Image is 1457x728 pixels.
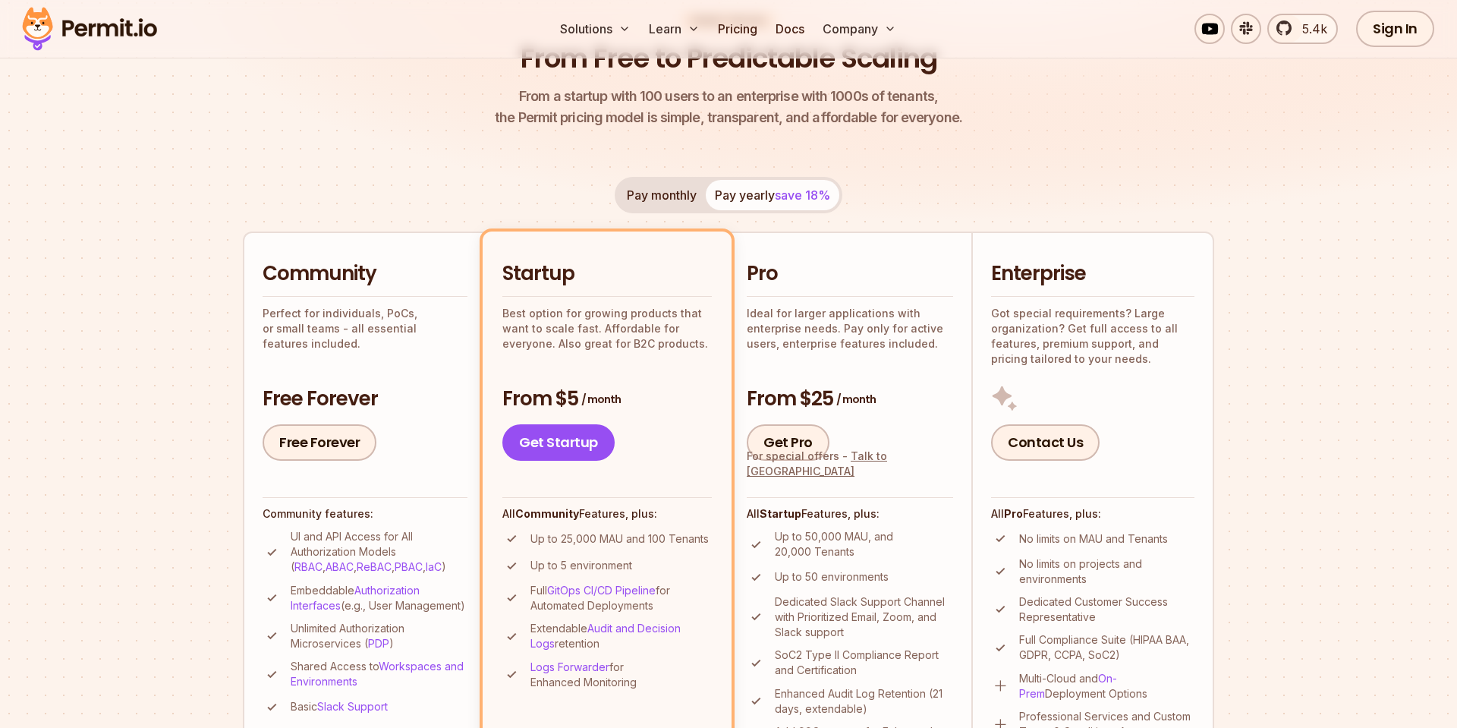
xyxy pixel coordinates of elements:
div: For special offers - [747,449,953,479]
a: Pricing [712,14,763,44]
h4: Community features: [263,506,467,522]
p: UI and API Access for All Authorization Models ( , , , , ) [291,529,467,575]
h4: All Features, plus: [502,506,712,522]
span: From a startup with 100 users to an enterprise with 1000s of tenants, [495,86,962,107]
p: Dedicated Customer Success Representative [1019,594,1194,625]
p: Best option for growing products that want to scale fast. Affordable for everyone. Also great for... [502,306,712,351]
p: Got special requirements? Large organization? Get full access to all features, premium support, a... [991,306,1194,367]
p: Unlimited Authorization Microservices ( ) [291,621,467,651]
button: Solutions [554,14,637,44]
a: PDP [368,637,389,650]
img: Permit logo [15,3,164,55]
h2: Startup [502,260,712,288]
button: Learn [643,14,706,44]
h3: From $5 [502,386,712,413]
p: Ideal for larger applications with enterprise needs. Pay only for active users, enterprise featur... [747,306,953,351]
a: ReBAC [357,560,392,573]
p: Shared Access to [291,659,467,689]
h2: Pro [747,260,953,288]
p: Multi-Cloud and Deployment Options [1019,671,1194,701]
a: Free Forever [263,424,376,461]
p: No limits on projects and environments [1019,556,1194,587]
a: PBAC [395,560,423,573]
h2: Enterprise [991,260,1194,288]
a: Slack Support [317,700,388,713]
p: Enhanced Audit Log Retention (21 days, extendable) [775,686,953,717]
a: 5.4k [1267,14,1338,44]
a: Docs [769,14,810,44]
p: Perfect for individuals, PoCs, or small teams - all essential features included. [263,306,467,351]
h3: From $25 [747,386,953,413]
strong: Community [515,507,579,520]
p: Up to 5 environment [530,558,632,573]
a: Get Pro [747,424,829,461]
a: Contact Us [991,424,1100,461]
a: Get Startup [502,424,615,461]
a: Authorization Interfaces [291,584,420,612]
a: RBAC [294,560,323,573]
a: Sign In [1356,11,1434,47]
p: Extendable retention [530,621,712,651]
p: Dedicated Slack Support Channel with Prioritized Email, Zoom, and Slack support [775,594,953,640]
p: Full Compliance Suite (HIPAA BAA, GDPR, CCPA, SoC2) [1019,632,1194,663]
span: / month [836,392,876,407]
a: ABAC [326,560,354,573]
a: Audit and Decision Logs [530,622,681,650]
h1: From Free to Predictable Scaling [521,39,937,77]
a: GitOps CI/CD Pipeline [547,584,656,597]
p: the Permit pricing model is simple, transparent, and affordable for everyone. [495,86,962,128]
button: Pay monthly [618,180,706,210]
p: Full for Automated Deployments [530,583,712,613]
h2: Community [263,260,467,288]
p: Up to 50 environments [775,569,889,585]
h4: All Features, plus: [747,506,953,522]
strong: Pro [1004,507,1023,520]
h4: All Features, plus: [991,506,1194,522]
h3: Free Forever [263,386,467,413]
p: SoC2 Type II Compliance Report and Certification [775,648,953,678]
p: Embeddable (e.g., User Management) [291,583,467,613]
button: Company [817,14,902,44]
p: Up to 50,000 MAU, and 20,000 Tenants [775,529,953,559]
strong: Startup [760,507,801,520]
p: Basic [291,699,388,714]
p: No limits on MAU and Tenants [1019,531,1168,547]
a: On-Prem [1019,672,1117,700]
span: 5.4k [1293,20,1327,38]
a: IaC [426,560,442,573]
p: Up to 25,000 MAU and 100 Tenants [530,531,709,547]
p: for Enhanced Monitoring [530,660,712,690]
a: Logs Forwarder [530,660,609,673]
span: / month [581,392,621,407]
